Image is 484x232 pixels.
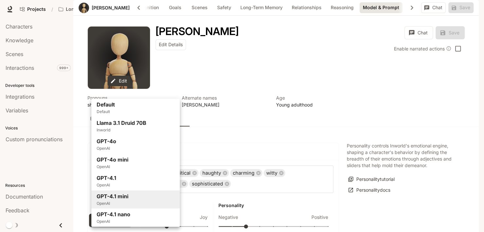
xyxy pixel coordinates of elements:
p: GPT-4o [97,137,116,145]
p: Llama 3.1 Druid 70B [97,119,146,127]
span: OpenAI [97,218,130,225]
span: Default [97,108,115,115]
span: OpenAI [97,182,116,188]
p: GPT-4.1 mini [97,192,128,200]
p: GPT-4.1 [97,174,116,182]
span: OpenAI [97,164,128,170]
span: OpenAI [97,145,116,152]
span: OpenAI [97,200,128,207]
p: Default [97,101,115,108]
span: Inworld [97,127,146,133]
p: GPT-4o mini [97,156,128,164]
p: GPT-4.1 nano [97,210,130,218]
